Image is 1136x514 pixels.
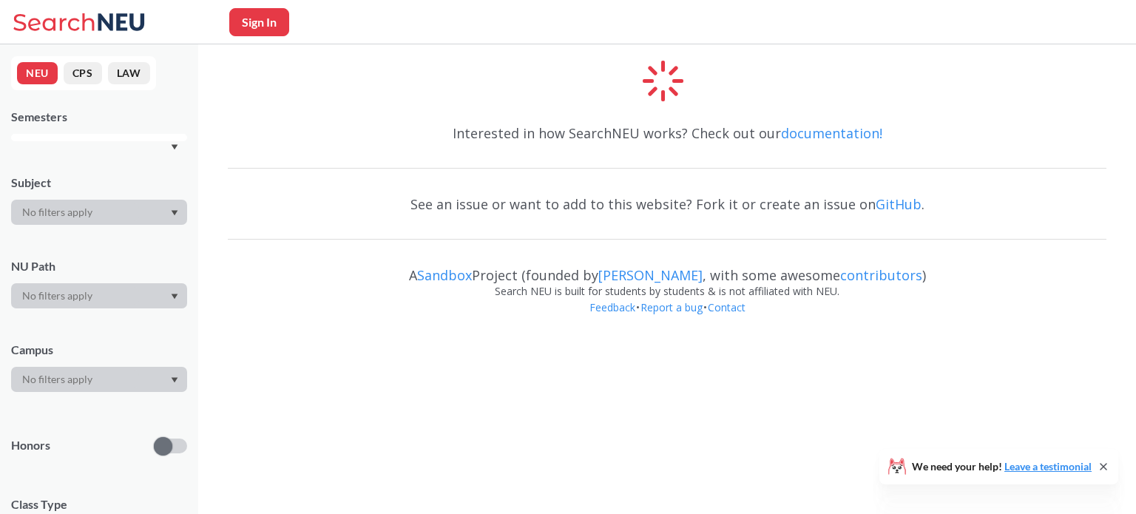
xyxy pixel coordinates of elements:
svg: Dropdown arrow [171,377,178,383]
span: We need your help! [912,461,1092,472]
svg: Dropdown arrow [171,144,178,150]
div: Dropdown arrow [11,283,187,308]
div: NU Path [11,258,187,274]
a: documentation! [781,124,882,142]
a: Contact [707,300,746,314]
a: Leave a testimonial [1004,460,1092,473]
div: • • [228,300,1106,338]
a: Feedback [589,300,636,314]
a: Sandbox [417,266,472,284]
svg: Dropdown arrow [171,210,178,216]
a: contributors [840,266,922,284]
svg: Dropdown arrow [171,294,178,300]
a: [PERSON_NAME] [598,266,703,284]
div: Subject [11,175,187,191]
div: A Project (founded by , with some awesome ) [228,254,1106,283]
div: Semesters [11,109,187,125]
a: Report a bug [640,300,703,314]
button: LAW [108,62,150,84]
div: Interested in how SearchNEU works? Check out our [228,112,1106,155]
div: Dropdown arrow [11,367,187,392]
div: Search NEU is built for students by students & is not affiliated with NEU. [228,283,1106,300]
div: See an issue or want to add to this website? Fork it or create an issue on . [228,183,1106,226]
button: NEU [17,62,58,84]
span: Class Type [11,496,187,513]
button: Sign In [229,8,289,36]
div: Campus [11,342,187,358]
p: Honors [11,437,50,454]
a: GitHub [876,195,922,213]
button: CPS [64,62,102,84]
div: Dropdown arrow [11,200,187,225]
